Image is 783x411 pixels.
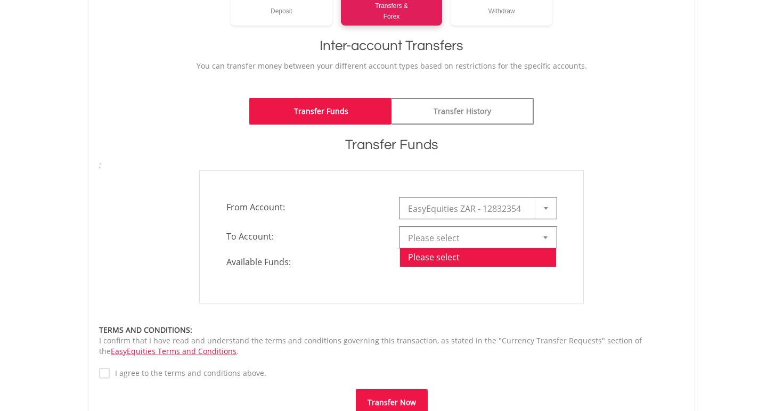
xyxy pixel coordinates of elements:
h1: Inter-account Transfers [99,36,684,55]
a: Transfer Funds [249,98,391,125]
li: Please select [400,248,556,267]
span: To Account: [218,227,391,246]
a: Transfer History [391,98,534,125]
div: I confirm that I have read and understand the terms and conditions governing this transaction, as... [99,325,684,357]
span: Available Funds: [218,256,391,268]
span: From Account: [218,198,391,217]
div: TERMS AND CONDITIONS: [99,325,684,335]
span: EasyEquities ZAR - 12832354 [408,198,532,219]
label: I agree to the terms and conditions above. [110,368,266,379]
a: EasyEquities Terms and Conditions [111,346,236,356]
span: Please select [408,227,532,249]
h1: Transfer Funds [99,135,684,154]
p: You can transfer money between your different account types based on restrictions for the specifi... [99,61,684,71]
